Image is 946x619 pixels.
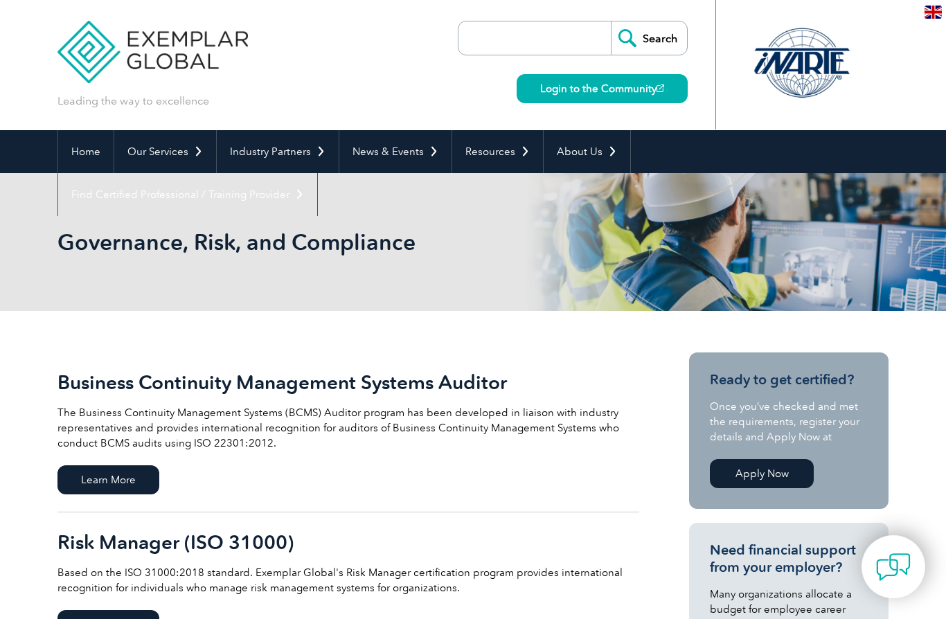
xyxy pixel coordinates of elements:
a: Home [58,130,114,173]
a: Our Services [114,130,216,173]
img: en [925,6,942,19]
a: Apply Now [710,459,814,488]
h3: Need financial support from your employer? [710,541,868,576]
img: contact-chat.png [876,550,911,584]
h1: Governance, Risk, and Compliance [57,228,589,255]
a: About Us [544,130,630,173]
a: Login to the Community [517,74,688,103]
a: News & Events [339,130,452,173]
a: Business Continuity Management Systems Auditor The Business Continuity Management Systems (BCMS) ... [57,352,639,512]
h3: Ready to get certified? [710,371,868,388]
h2: Risk Manager (ISO 31000) [57,531,639,553]
span: Learn More [57,465,159,494]
p: The Business Continuity Management Systems (BCMS) Auditor program has been developed in liaison w... [57,405,639,451]
a: Industry Partners [217,130,339,173]
a: Resources [452,130,543,173]
a: Find Certified Professional / Training Provider [58,173,317,216]
img: open_square.png [657,84,664,92]
p: Based on the ISO 31000:2018 standard. Exemplar Global's Risk Manager certification program provid... [57,565,639,595]
h2: Business Continuity Management Systems Auditor [57,371,639,393]
p: Leading the way to excellence [57,93,209,109]
p: Once you’ve checked and met the requirements, register your details and Apply Now at [710,399,868,445]
input: Search [611,21,687,55]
